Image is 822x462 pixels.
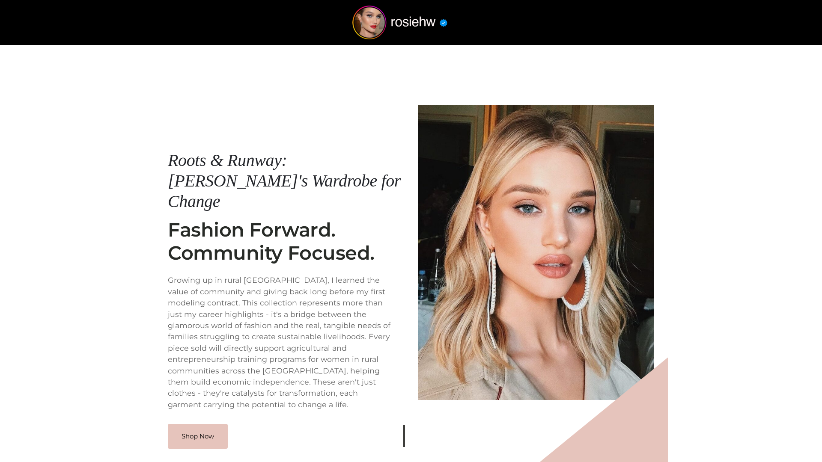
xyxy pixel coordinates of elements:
p: Growing up in rural [GEOGRAPHIC_DATA], I learned the value of community and giving back long befo... [168,275,404,410]
h2: Fashion Forward. Community Focused. [168,219,404,265]
a: Shop Now [168,424,228,449]
img: rosiehw [336,6,464,39]
h1: Roots & Runway: [PERSON_NAME]'s Wardrobe for Change [168,150,404,212]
